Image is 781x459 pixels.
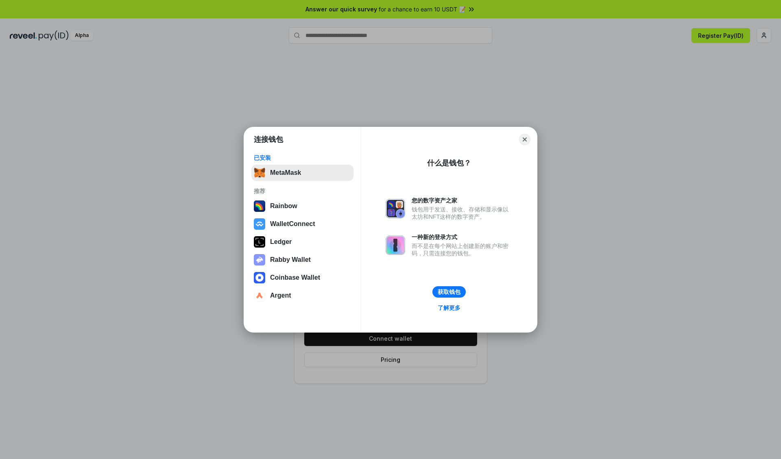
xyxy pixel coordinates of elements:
[412,233,513,241] div: 一种新的登录方式
[270,292,291,299] div: Argent
[254,254,265,265] img: svg+xml,%3Csvg%20xmlns%3D%22http%3A%2F%2Fwww.w3.org%2F2000%2Fsvg%22%20fill%3D%22none%22%20viewBox...
[254,187,351,195] div: 推荐
[254,135,283,144] h1: 连接钱包
[519,134,530,145] button: Close
[438,304,460,311] div: 了解更多
[270,238,292,246] div: Ledger
[254,154,351,161] div: 已安装
[386,199,405,218] img: svg+xml,%3Csvg%20xmlns%3D%22http%3A%2F%2Fwww.w3.org%2F2000%2Fsvg%22%20fill%3D%22none%22%20viewBox...
[251,270,353,286] button: Coinbase Wallet
[254,272,265,283] img: svg+xml,%3Csvg%20width%3D%2228%22%20height%3D%2228%22%20viewBox%3D%220%200%2028%2028%22%20fill%3D...
[386,235,405,255] img: svg+xml,%3Csvg%20xmlns%3D%22http%3A%2F%2Fwww.w3.org%2F2000%2Fsvg%22%20fill%3D%22none%22%20viewBox...
[251,234,353,250] button: Ledger
[433,302,465,313] a: 了解更多
[432,286,466,298] button: 获取钱包
[270,256,311,263] div: Rabby Wallet
[427,158,471,168] div: 什么是钱包？
[251,198,353,214] button: Rainbow
[254,290,265,301] img: svg+xml,%3Csvg%20width%3D%2228%22%20height%3D%2228%22%20viewBox%3D%220%200%2028%2028%22%20fill%3D...
[438,288,460,296] div: 获取钱包
[251,216,353,232] button: WalletConnect
[412,242,513,257] div: 而不是在每个网站上创建新的账户和密码，只需连接您的钱包。
[251,165,353,181] button: MetaMask
[270,202,297,210] div: Rainbow
[254,167,265,178] img: svg+xml,%3Csvg%20fill%3D%22none%22%20height%3D%2233%22%20viewBox%3D%220%200%2035%2033%22%20width%...
[254,236,265,248] img: svg+xml,%3Csvg%20xmlns%3D%22http%3A%2F%2Fwww.w3.org%2F2000%2Fsvg%22%20width%3D%2228%22%20height%3...
[270,274,320,281] div: Coinbase Wallet
[270,220,315,228] div: WalletConnect
[251,287,353,304] button: Argent
[270,169,301,176] div: MetaMask
[254,200,265,212] img: svg+xml,%3Csvg%20width%3D%22120%22%20height%3D%22120%22%20viewBox%3D%220%200%20120%20120%22%20fil...
[254,218,265,230] img: svg+xml,%3Csvg%20width%3D%2228%22%20height%3D%2228%22%20viewBox%3D%220%200%2028%2028%22%20fill%3D...
[412,197,513,204] div: 您的数字资产之家
[251,252,353,268] button: Rabby Wallet
[412,206,513,220] div: 钱包用于发送、接收、存储和显示像以太坊和NFT这样的数字资产。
